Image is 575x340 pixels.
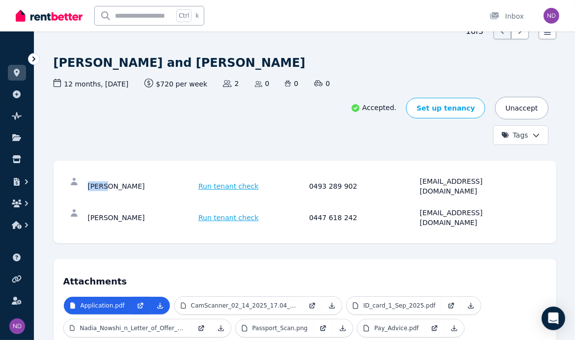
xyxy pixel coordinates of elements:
[64,297,131,314] a: Application.pdf
[236,319,314,337] a: Passport_Scan.png
[64,319,192,337] a: Nadia_Nowshi_n_Letter_of_Offer_2.pdf
[309,176,417,196] div: 0493 289 902
[544,8,559,24] img: Nick Dang
[81,302,125,310] p: Application.pdf
[195,12,199,20] span: k
[198,213,259,223] span: Run tenant check
[357,319,424,337] a: Pay_Advice.pdf
[495,97,548,119] button: Unaccept
[406,98,485,118] a: Set up tenancy
[313,319,333,337] a: Open in new Tab
[333,319,353,337] a: Download Attachment
[16,8,82,23] img: RentBetter
[490,11,524,21] div: Inbox
[441,297,461,314] a: Open in new Tab
[191,302,297,310] p: CamScanner_02_14_2025_17.04_1.pdf
[144,79,208,89] span: $720 per week
[542,307,565,330] div: Open Intercom Messenger
[322,297,342,314] a: Download Attachment
[176,9,192,22] span: Ctrl
[223,79,239,88] span: 2
[88,176,196,196] div: [PERSON_NAME]
[314,79,330,88] span: 0
[192,319,211,337] a: Open in new Tab
[351,103,397,113] p: Accepted.
[374,324,418,332] p: Pay_Advice.pdf
[425,319,444,337] a: Open in new Tab
[88,208,196,227] div: [PERSON_NAME]
[309,208,417,227] div: 0447 618 242
[150,297,170,314] a: Download Attachment
[211,319,231,337] a: Download Attachment
[198,181,259,191] span: Run tenant check
[175,297,302,314] a: CamScanner_02_14_2025_17.04_1.pdf
[363,302,436,310] p: ID_card_1_Sep_2025.pdf
[493,125,548,145] button: Tags
[54,55,305,71] h1: [PERSON_NAME] and [PERSON_NAME]
[420,176,528,196] div: [EMAIL_ADDRESS][DOMAIN_NAME]
[80,324,185,332] p: Nadia_Nowshi_n_Letter_of_Offer_2.pdf
[9,318,25,334] img: Nick Dang
[302,297,322,314] a: Open in new Tab
[347,297,441,314] a: ID_card_1_Sep_2025.pdf
[420,208,528,227] div: [EMAIL_ADDRESS][DOMAIN_NAME]
[501,130,528,140] span: Tags
[285,79,298,88] span: 0
[461,297,481,314] a: Download Attachment
[63,269,547,288] h4: Attachments
[255,79,270,88] span: 0
[252,324,308,332] p: Passport_Scan.png
[54,79,129,89] span: 12 months , [DATE]
[131,297,150,314] a: Open in new Tab
[466,26,484,37] span: 1 of 3
[444,319,464,337] a: Download Attachment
